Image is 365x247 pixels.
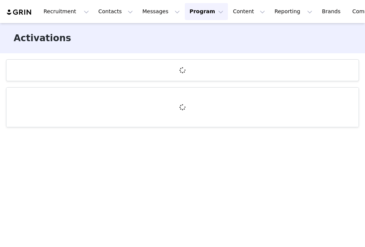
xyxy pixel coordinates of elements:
button: Content [228,3,270,20]
button: Messages [138,3,184,20]
button: Program [185,3,228,20]
h3: Activations [14,31,71,45]
button: Recruitment [39,3,94,20]
a: Brands [317,3,347,20]
img: grin logo [6,9,33,16]
button: Reporting [270,3,317,20]
button: Contacts [94,3,137,20]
